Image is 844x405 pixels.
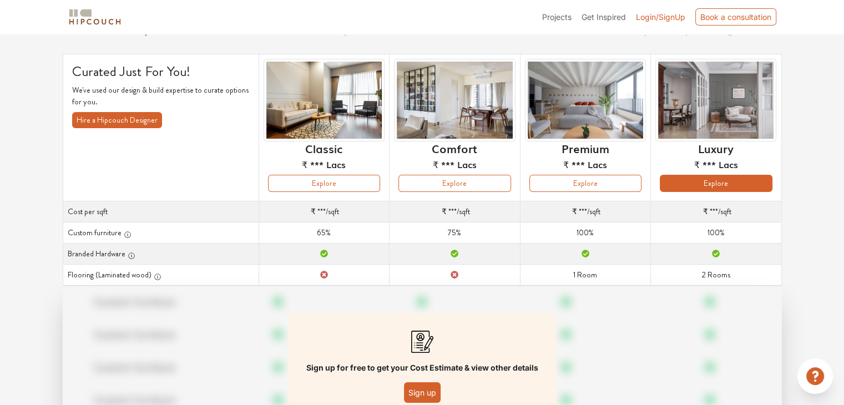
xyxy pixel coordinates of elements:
th: Custom furniture [63,222,259,244]
span: Projects [542,12,572,22]
strong: Summary [316,25,348,37]
td: 1 Room [520,265,650,286]
div: Book a consultation [695,8,776,26]
button: Explore [529,175,641,192]
td: 100% [520,222,650,244]
img: header-preview [525,59,646,141]
td: /sqft [390,201,520,222]
strong: Details [499,25,524,37]
img: header-preview [655,59,776,141]
td: 75% [390,222,520,244]
button: Sign up [404,382,441,403]
td: /sqft [520,201,650,222]
td: 2 Rooms [651,265,781,286]
button: Explore [268,175,380,192]
img: logo-horizontal.svg [67,7,123,27]
button: Hire a Hipcouch Designer [72,112,162,128]
td: /sqft [259,201,389,222]
h6: Comfort [432,141,477,155]
span: Get Inspired [582,12,626,22]
button: Explore [660,175,772,192]
p: We've used our design & build expertise to curate options for you. [72,84,250,108]
img: header-preview [394,59,515,141]
h4: Curated Just For You! [72,63,250,80]
th: Flooring (Laminated wood) [63,265,259,286]
button: Explore [398,175,511,192]
h6: Luxury [698,141,734,155]
td: 65% [259,222,389,244]
h6: Premium [562,141,609,155]
span: logo-horizontal.svg [67,4,123,29]
p: Sign up for free to get your Cost Estimate & view other details [306,362,538,373]
strong: Speak to a Hipcouch Designer [640,25,744,37]
th: Cost per sqft [63,201,259,222]
td: /sqft [651,201,781,222]
span: Login/SignUp [636,12,685,22]
strong: Options [138,25,166,37]
th: Branded Hardware [63,244,259,265]
td: 100% [651,222,781,244]
img: header-preview [264,59,385,141]
h6: Classic [305,141,342,155]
